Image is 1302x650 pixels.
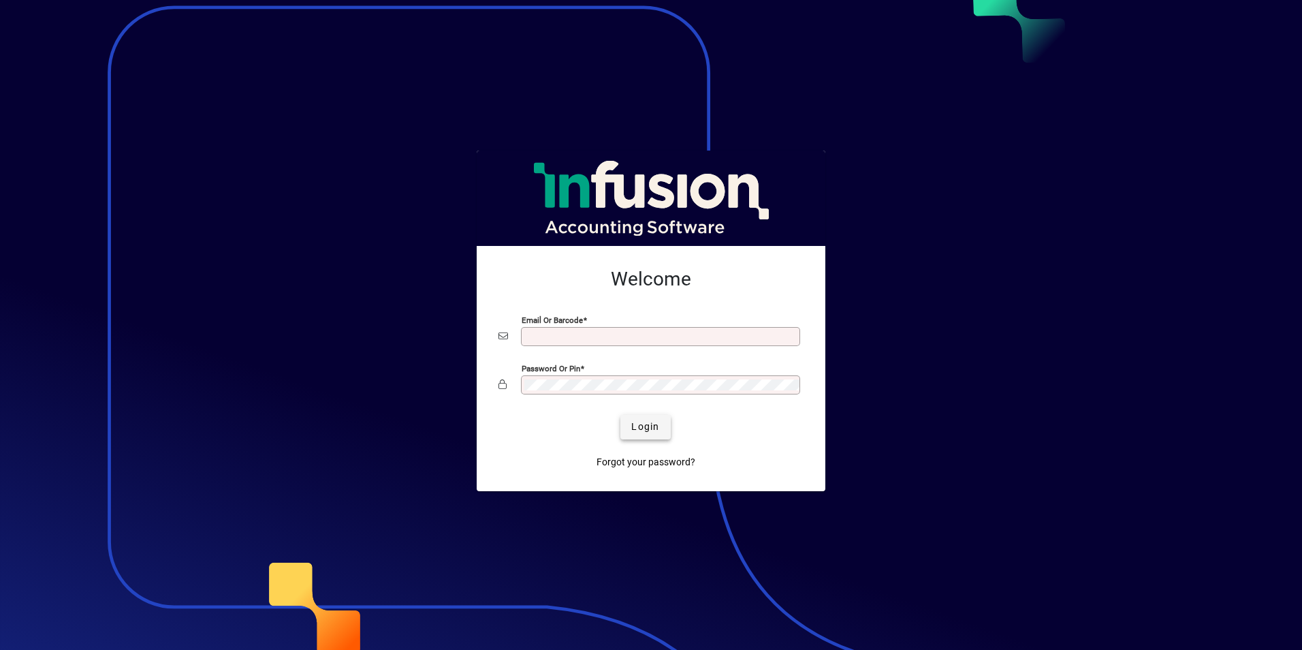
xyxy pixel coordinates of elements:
[597,455,695,469] span: Forgot your password?
[591,450,701,475] a: Forgot your password?
[498,268,804,291] h2: Welcome
[522,363,580,373] mat-label: Password or Pin
[631,420,659,434] span: Login
[522,315,583,324] mat-label: Email or Barcode
[620,415,670,439] button: Login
